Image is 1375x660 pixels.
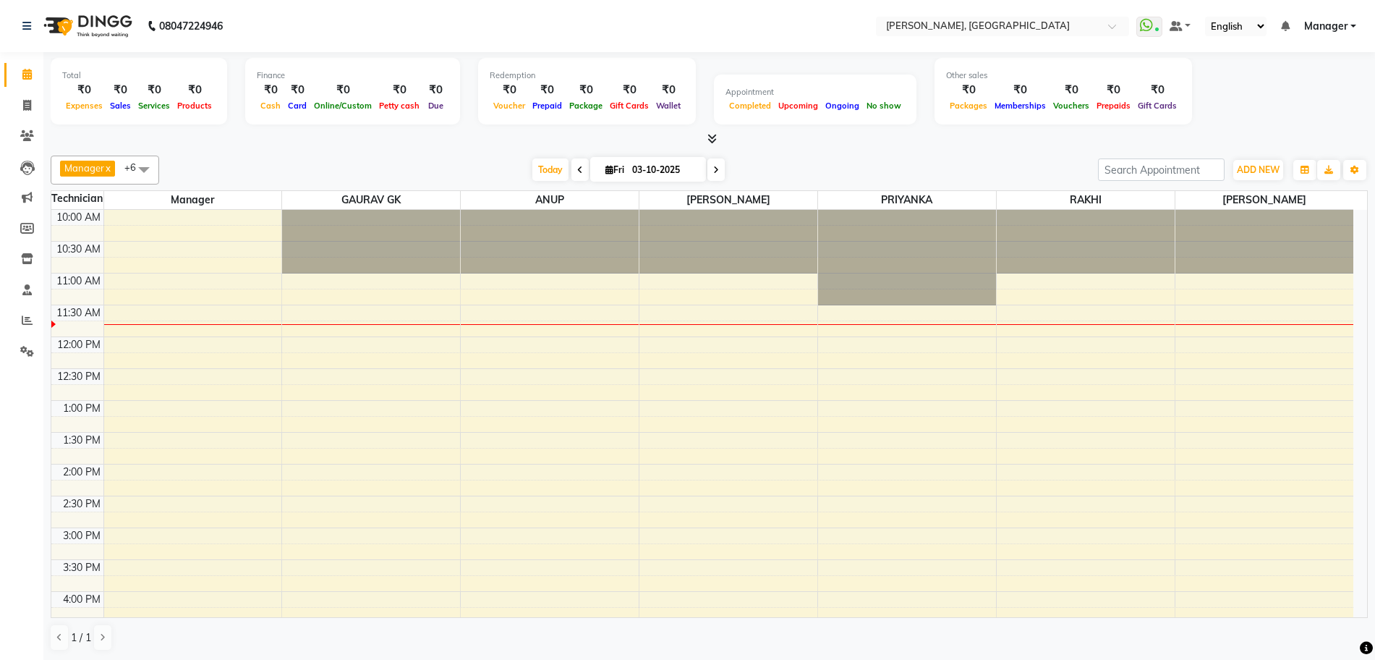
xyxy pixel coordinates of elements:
[54,242,103,257] div: 10:30 AM
[1098,158,1225,181] input: Search Appointment
[461,191,639,209] span: ANUP
[606,82,652,98] div: ₹0
[54,369,103,384] div: 12:30 PM
[946,101,991,111] span: Packages
[991,82,1050,98] div: ₹0
[257,101,284,111] span: Cash
[104,162,111,174] a: x
[652,82,684,98] div: ₹0
[946,82,991,98] div: ₹0
[310,101,375,111] span: Online/Custom
[282,191,460,209] span: GAURAV GK
[37,6,136,46] img: logo
[490,101,529,111] span: Voucher
[257,69,448,82] div: Finance
[606,101,652,111] span: Gift Cards
[1237,164,1280,175] span: ADD NEW
[652,101,684,111] span: Wallet
[310,82,375,98] div: ₹0
[628,159,700,181] input: 2025-10-03
[1093,82,1134,98] div: ₹0
[818,191,996,209] span: PRIYANKA
[62,101,106,111] span: Expenses
[104,191,282,209] span: Manager
[54,274,103,289] div: 11:00 AM
[51,191,103,206] div: Technician
[71,630,91,646] span: 1 / 1
[946,69,1180,82] div: Other sales
[602,164,628,175] span: Fri
[566,101,606,111] span: Package
[174,82,216,98] div: ₹0
[997,191,1175,209] span: RAKHI
[423,82,448,98] div: ₹0
[135,82,174,98] div: ₹0
[60,401,103,416] div: 1:00 PM
[1050,101,1093,111] span: Vouchers
[529,82,566,98] div: ₹0
[60,560,103,575] div: 3:30 PM
[775,101,822,111] span: Upcoming
[1050,82,1093,98] div: ₹0
[159,6,223,46] b: 08047224946
[375,82,423,98] div: ₹0
[375,101,423,111] span: Petty cash
[425,101,447,111] span: Due
[1175,191,1353,209] span: [PERSON_NAME]
[60,496,103,512] div: 2:30 PM
[725,86,905,98] div: Appointment
[106,101,135,111] span: Sales
[124,161,147,173] span: +6
[490,69,684,82] div: Redemption
[60,528,103,543] div: 3:00 PM
[106,82,135,98] div: ₹0
[284,101,310,111] span: Card
[257,82,284,98] div: ₹0
[62,69,216,82] div: Total
[174,101,216,111] span: Products
[1134,82,1180,98] div: ₹0
[863,101,905,111] span: No show
[64,162,104,174] span: Manager
[54,337,103,352] div: 12:00 PM
[490,82,529,98] div: ₹0
[60,592,103,607] div: 4:00 PM
[1093,101,1134,111] span: Prepaids
[1304,19,1348,34] span: Manager
[725,101,775,111] span: Completed
[639,191,817,209] span: [PERSON_NAME]
[529,101,566,111] span: Prepaid
[822,101,863,111] span: Ongoing
[54,210,103,225] div: 10:00 AM
[62,82,106,98] div: ₹0
[284,82,310,98] div: ₹0
[991,101,1050,111] span: Memberships
[1233,160,1283,180] button: ADD NEW
[566,82,606,98] div: ₹0
[1134,101,1180,111] span: Gift Cards
[60,433,103,448] div: 1:30 PM
[532,158,569,181] span: Today
[60,465,103,480] div: 2:00 PM
[54,305,103,321] div: 11:30 AM
[135,101,174,111] span: Services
